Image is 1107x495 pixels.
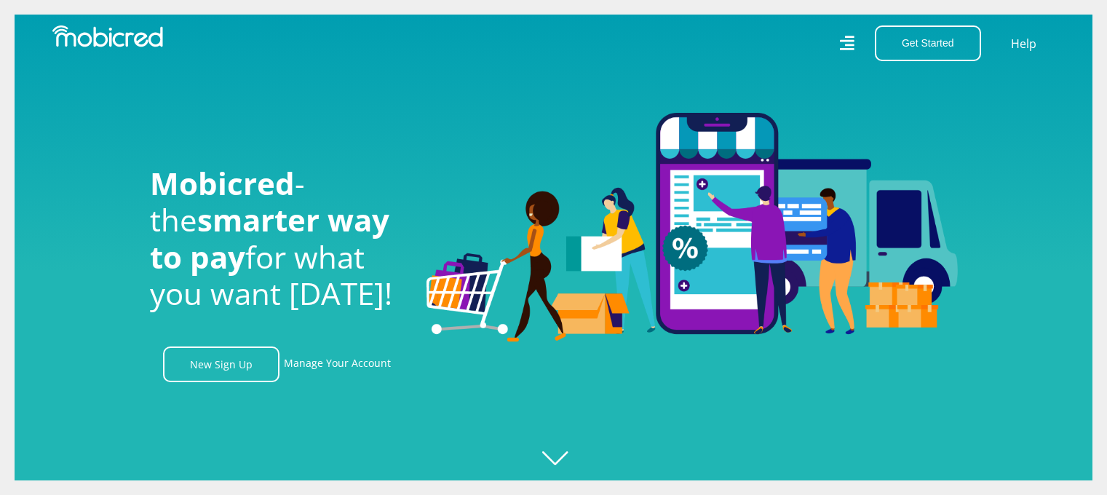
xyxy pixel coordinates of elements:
span: Mobicred [150,162,295,204]
h1: - the for what you want [DATE]! [150,165,405,312]
a: Help [1010,34,1037,53]
button: Get Started [875,25,981,61]
a: Manage Your Account [284,346,391,382]
a: New Sign Up [163,346,279,382]
img: Mobicred [52,25,163,47]
img: Welcome to Mobicred [426,113,958,343]
span: smarter way to pay [150,199,389,277]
